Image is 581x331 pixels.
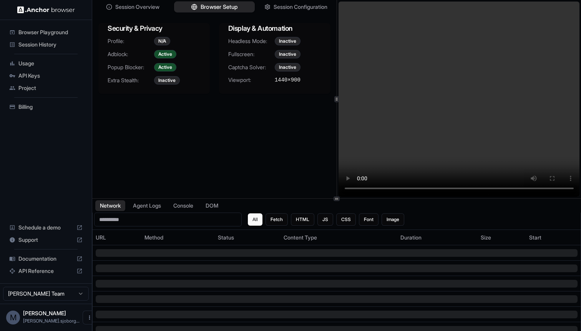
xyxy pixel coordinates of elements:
span: Billing [18,103,83,111]
button: Image [382,213,404,226]
span: martin.sjoborg@quartr.se [23,318,80,324]
span: Fullscreen: [228,50,275,58]
button: HTML [291,213,314,226]
div: Billing [6,101,86,113]
div: URL [96,234,138,241]
div: Inactive [275,37,300,45]
div: Inactive [154,76,180,85]
div: Size [481,234,523,241]
div: Session History [6,38,86,51]
div: Method [144,234,212,241]
span: Browser Setup [201,3,238,11]
span: Popup Blocker: [108,63,154,71]
button: Agent Logs [128,200,166,211]
span: Profile: [108,37,154,45]
button: Fetch [266,213,288,226]
div: Schedule a demo [6,221,86,234]
button: Console [169,200,198,211]
div: Inactive [275,63,300,72]
button: All [248,213,262,226]
span: Session Overview [115,3,159,11]
span: 1440 × 900 [275,76,300,84]
div: Content Type [284,234,394,241]
span: Schedule a demo [18,224,73,231]
button: JS [317,213,333,226]
div: Support [6,234,86,246]
span: Usage [18,60,83,67]
div: Status [218,234,277,241]
div: Active [154,50,176,58]
div: Documentation [6,253,86,265]
div: Active [154,63,176,72]
span: Session History [18,41,83,48]
span: Adblock: [108,50,154,58]
span: Captcha Solver: [228,63,275,71]
div: API Reference [6,265,86,277]
div: API Keys [6,70,86,82]
span: Extra Stealth: [108,77,154,84]
div: Inactive [275,50,300,58]
span: Support [18,236,73,244]
button: Font [359,213,378,226]
span: Project [18,84,83,92]
h3: Display & Automation [228,23,321,34]
button: CSS [336,213,356,226]
span: API Keys [18,72,83,80]
div: Project [6,82,86,94]
span: Session Configuration [274,3,327,11]
button: Network [95,200,125,211]
img: Anchor Logo [17,6,75,13]
div: Usage [6,57,86,70]
div: N/A [154,37,170,45]
span: Viewport: [228,76,275,84]
span: Browser Playground [18,28,83,36]
button: DOM [201,200,223,211]
div: Browser Playground [6,26,86,38]
div: Duration [400,234,475,241]
div: M [6,311,20,324]
div: Start [529,234,578,241]
span: Documentation [18,255,73,263]
span: Headless Mode: [228,37,275,45]
button: Open menu [83,311,96,324]
span: Martin Sjöborg [23,310,66,316]
h3: Security & Privacy [108,23,201,34]
span: API Reference [18,267,73,275]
